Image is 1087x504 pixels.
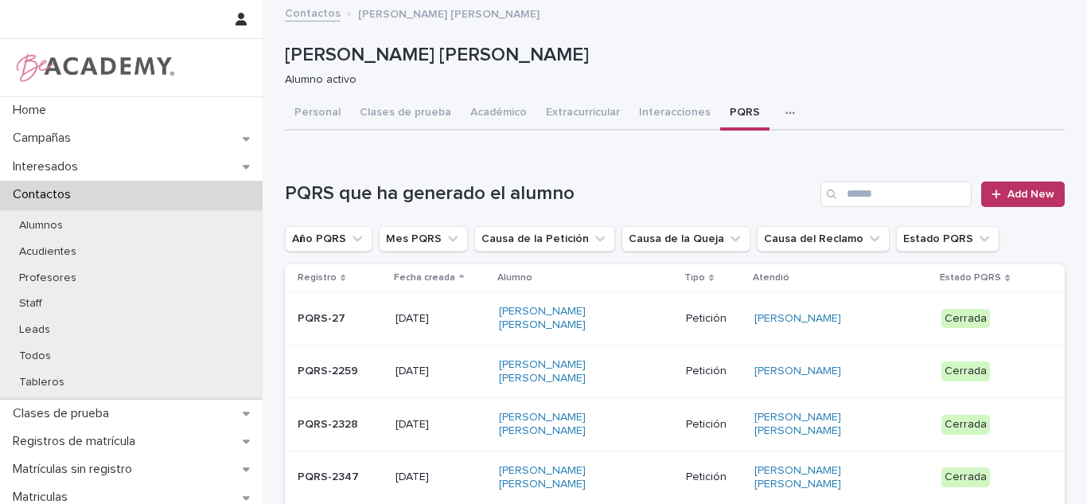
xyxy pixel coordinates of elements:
[6,187,84,202] p: Contactos
[941,467,990,487] div: Cerrada
[6,159,91,174] p: Interesados
[298,418,383,432] p: PQRS-2328
[754,464,887,491] a: [PERSON_NAME] [PERSON_NAME]
[6,350,64,363] p: Todos
[941,309,990,329] div: Cerrada
[358,4,540,21] p: [PERSON_NAME] [PERSON_NAME]
[754,365,841,378] a: [PERSON_NAME]
[686,418,742,432] p: Petición
[285,97,350,131] button: Personal
[6,323,63,337] p: Leads
[350,97,461,131] button: Clases de prueba
[684,269,705,287] p: Tipo
[499,305,632,332] a: [PERSON_NAME] [PERSON_NAME]
[499,358,632,385] a: [PERSON_NAME] [PERSON_NAME]
[285,3,341,21] a: Contactos
[629,97,720,131] button: Interacciones
[941,361,990,381] div: Cerrada
[754,411,887,438] a: [PERSON_NAME] [PERSON_NAME]
[621,226,750,252] button: Causa de la Queja
[6,297,55,311] p: Staff
[285,226,372,252] button: Año PQRS
[6,103,59,118] p: Home
[298,471,383,484] p: PQRS-2347
[298,312,383,326] p: PQRS-27
[394,269,455,287] p: Fecha creada
[757,226,890,252] button: Causa del Reclamo
[941,415,990,435] div: Cerrada
[981,182,1065,207] a: Add New
[6,406,122,421] p: Clases de prueba
[298,365,383,378] p: PQRS-2259
[536,97,629,131] button: Extracurricular
[497,269,532,287] p: Alumno
[6,219,76,232] p: Alumnos
[379,226,468,252] button: Mes PQRS
[395,365,485,378] p: [DATE]
[754,312,841,326] a: [PERSON_NAME]
[395,312,485,326] p: [DATE]
[285,451,1065,504] tr: PQRS-2347[DATE][PERSON_NAME] [PERSON_NAME] Petición[PERSON_NAME] [PERSON_NAME] Cerrada
[285,345,1065,398] tr: PQRS-2259[DATE][PERSON_NAME] [PERSON_NAME] Petición[PERSON_NAME] Cerrada
[285,292,1065,346] tr: PQRS-27[DATE][PERSON_NAME] [PERSON_NAME] Petición[PERSON_NAME] Cerrada
[720,97,769,131] button: PQRS
[461,97,536,131] button: Académico
[474,226,615,252] button: Causa de la Petición
[686,312,742,326] p: Petición
[6,434,148,449] p: Registros de matrícula
[285,182,814,205] h1: PQRS que ha generado el alumno
[395,471,485,484] p: [DATE]
[285,44,1058,67] p: [PERSON_NAME] [PERSON_NAME]
[285,73,1052,87] p: Alumno activo
[13,52,176,84] img: WPrjXfSUmiLcdUfaYY4Q
[6,131,84,146] p: Campañas
[1007,189,1054,200] span: Add New
[499,411,632,438] a: [PERSON_NAME] [PERSON_NAME]
[686,471,742,484] p: Petición
[285,398,1065,451] tr: PQRS-2328[DATE][PERSON_NAME] [PERSON_NAME] Petición[PERSON_NAME] [PERSON_NAME] Cerrada
[820,182,972,207] input: Search
[896,226,999,252] button: Estado PQRS
[753,269,789,287] p: Atendió
[499,464,632,491] a: [PERSON_NAME] [PERSON_NAME]
[298,269,337,287] p: Registro
[6,376,77,389] p: Tableros
[6,272,89,285] p: Profesores
[686,365,742,378] p: Petición
[6,245,89,259] p: Acudientes
[940,269,1001,287] p: Estado PQRS
[6,462,145,477] p: Matrículas sin registro
[395,418,485,432] p: [DATE]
